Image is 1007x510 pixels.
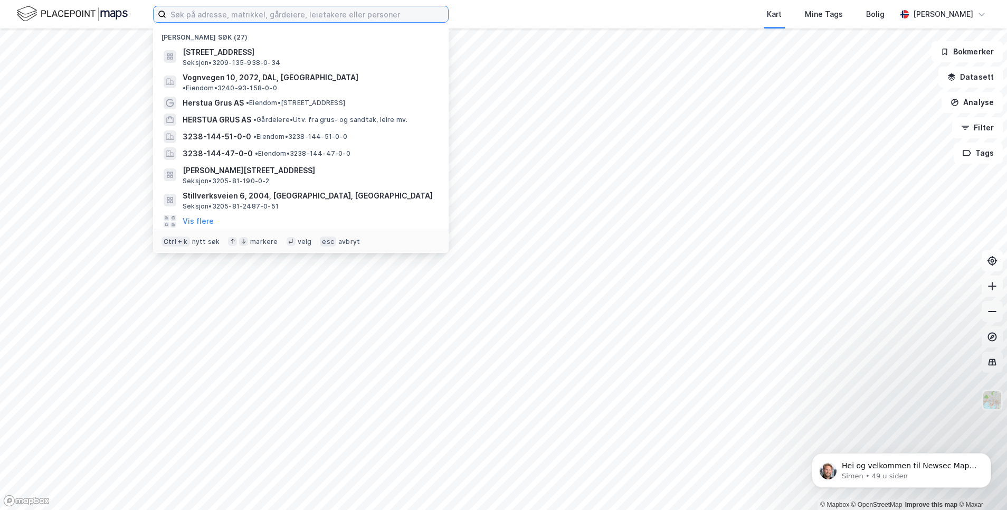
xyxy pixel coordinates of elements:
[183,114,251,126] span: HERSTUA GRUS AS
[954,143,1003,164] button: Tags
[161,237,190,247] div: Ctrl + k
[183,84,277,92] span: Eiendom • 3240-93-158-0-0
[320,237,336,247] div: esc
[246,99,249,107] span: •
[183,164,436,177] span: [PERSON_NAME][STREET_ADDRESS]
[982,390,1002,410] img: Z
[253,133,347,141] span: Eiendom • 3238-144-51-0-0
[913,8,973,21] div: [PERSON_NAME]
[338,238,360,246] div: avbryt
[192,238,220,246] div: nytt søk
[246,99,345,107] span: Eiendom • [STREET_ADDRESS]
[183,130,251,143] span: 3238-144-51-0-0
[153,25,449,44] div: [PERSON_NAME] søk (27)
[805,8,843,21] div: Mine Tags
[866,8,885,21] div: Bolig
[255,149,258,157] span: •
[253,116,256,124] span: •
[851,501,902,508] a: OpenStreetMap
[183,190,436,202] span: Stillverksveien 6, 2004, [GEOGRAPHIC_DATA], [GEOGRAPHIC_DATA]
[17,5,128,23] img: logo.f888ab2527a4732fd821a326f86c7f29.svg
[183,46,436,59] span: [STREET_ADDRESS]
[183,59,280,67] span: Seksjon • 3209-135-938-0-34
[767,8,782,21] div: Kart
[250,238,278,246] div: markere
[942,92,1003,113] button: Analyse
[183,71,358,84] span: Vognvegen 10, 2072, DAL, [GEOGRAPHIC_DATA]
[952,117,1003,138] button: Filter
[183,215,214,228] button: Vis flere
[253,116,407,124] span: Gårdeiere • Utv. fra grus- og sandtak, leire mv.
[796,431,1007,505] iframe: Intercom notifications melding
[255,149,350,158] span: Eiendom • 3238-144-47-0-0
[932,41,1003,62] button: Bokmerker
[183,84,186,92] span: •
[253,133,256,140] span: •
[183,147,253,160] span: 3238-144-47-0-0
[183,202,279,211] span: Seksjon • 3205-81-2487-0-51
[298,238,312,246] div: velg
[183,97,244,109] span: Herstua Grus AS
[183,177,270,185] span: Seksjon • 3205-81-190-0-2
[938,67,1003,88] button: Datasett
[166,6,448,22] input: Søk på adresse, matrikkel, gårdeiere, leietakere eller personer
[820,501,849,508] a: Mapbox
[905,501,957,508] a: Improve this map
[3,495,50,507] a: Mapbox homepage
